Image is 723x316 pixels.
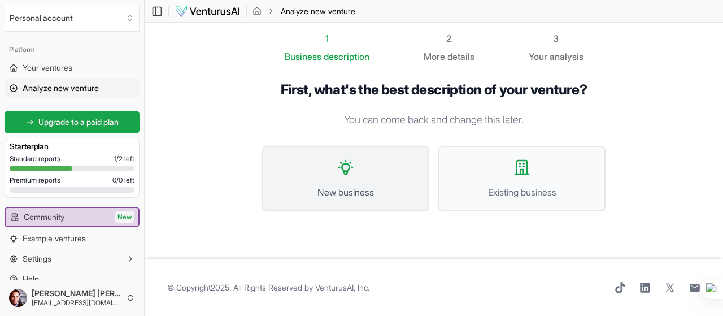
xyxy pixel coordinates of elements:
[550,51,583,62] span: analysis
[10,154,60,163] span: Standard reports
[285,50,321,63] span: Business
[115,211,134,223] span: New
[5,5,140,32] button: Select an organization
[529,50,547,63] span: Your
[112,176,134,185] span: 0 / 0 left
[38,116,119,128] span: Upgrade to a paid plan
[529,32,583,45] div: 3
[324,51,369,62] span: description
[6,208,138,226] a: CommunityNew
[252,6,355,17] nav: breadcrumb
[10,141,134,152] h3: Starter plan
[281,6,355,17] span: Analyze new venture
[315,283,368,292] a: VenturusAI, Inc
[262,112,606,128] p: You can come back and change this later.
[9,289,27,307] img: ACg8ocIvGScUKQoGM4hn0HqS6fZD8RSklqaN4_E68apLTCHe3gLFhdn9=s96-c
[32,288,121,298] span: [PERSON_NAME] [PERSON_NAME] (BiblioSEO)
[167,282,369,293] span: © Copyright 2025 . All Rights Reserved by .
[23,253,51,265] span: Settings
[451,185,593,199] span: Existing business
[23,83,99,94] span: Analyze new venture
[447,51,474,62] span: details
[5,41,140,59] div: Platform
[24,211,64,223] span: Community
[424,50,445,63] span: More
[114,154,134,163] span: 1 / 2 left
[285,32,369,45] div: 1
[5,270,140,288] a: Help
[175,5,241,18] img: logo
[23,233,86,244] span: Example ventures
[5,59,140,77] a: Your ventures
[10,176,60,185] span: Premium reports
[275,185,417,199] span: New business
[262,146,429,211] button: New business
[5,79,140,97] a: Analyze new venture
[32,298,121,308] span: [EMAIL_ADDRESS][DOMAIN_NAME]
[438,146,606,211] button: Existing business
[23,62,72,73] span: Your ventures
[424,32,474,45] div: 2
[5,111,140,133] a: Upgrade to a paid plan
[23,274,39,285] span: Help
[5,250,140,268] button: Settings
[5,230,140,248] a: Example ventures
[262,81,606,98] h1: First, what's the best description of your venture?
[5,284,140,311] button: [PERSON_NAME] [PERSON_NAME] (BiblioSEO)[EMAIL_ADDRESS][DOMAIN_NAME]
